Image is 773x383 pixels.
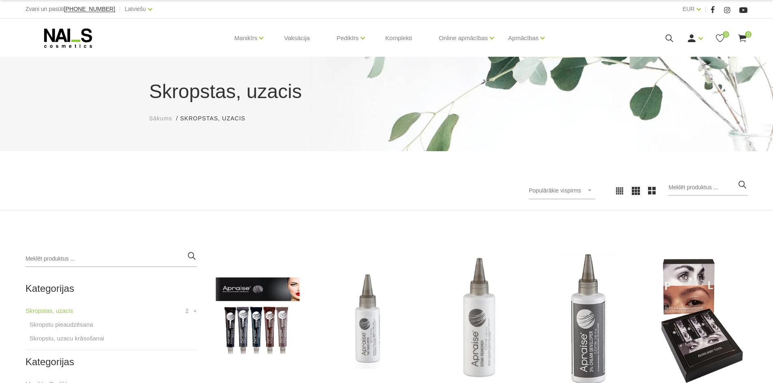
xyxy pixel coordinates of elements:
[64,6,115,12] a: [PHONE_NUMBER]
[723,31,729,38] span: 0
[715,33,725,43] a: 0
[193,306,197,316] a: +
[683,4,695,14] a: EUR
[180,114,254,123] li: Skropstas, uzacis
[508,22,538,54] a: Apmācības
[668,180,747,196] input: Meklēt produktus ...
[30,320,93,330] a: Skropstu pieaudzēsana
[125,4,146,14] a: Latviešu
[379,19,419,58] a: Komplekti
[705,4,706,14] span: |
[149,115,172,122] span: Sākums
[26,306,73,316] a: Skropstas, uzacis
[149,114,172,123] a: Sākums
[737,33,747,43] a: 0
[149,77,624,106] h1: Skropstas, uzacis
[529,187,581,194] span: Populārākie vispirms
[26,283,197,294] h2: Kategorijas
[119,4,121,14] span: |
[30,334,104,343] a: Skropstu, uzacu krāsošanai
[336,22,358,54] a: Pedikīrs
[235,22,258,54] a: Manikīrs
[745,31,751,38] span: 0
[439,22,488,54] a: Online apmācības
[278,19,316,58] a: Vaksācija
[26,251,197,267] input: Meklēt produktus ...
[26,4,115,14] div: Zvani un pasūti
[185,306,189,316] span: 2
[26,357,197,367] h2: Kategorijas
